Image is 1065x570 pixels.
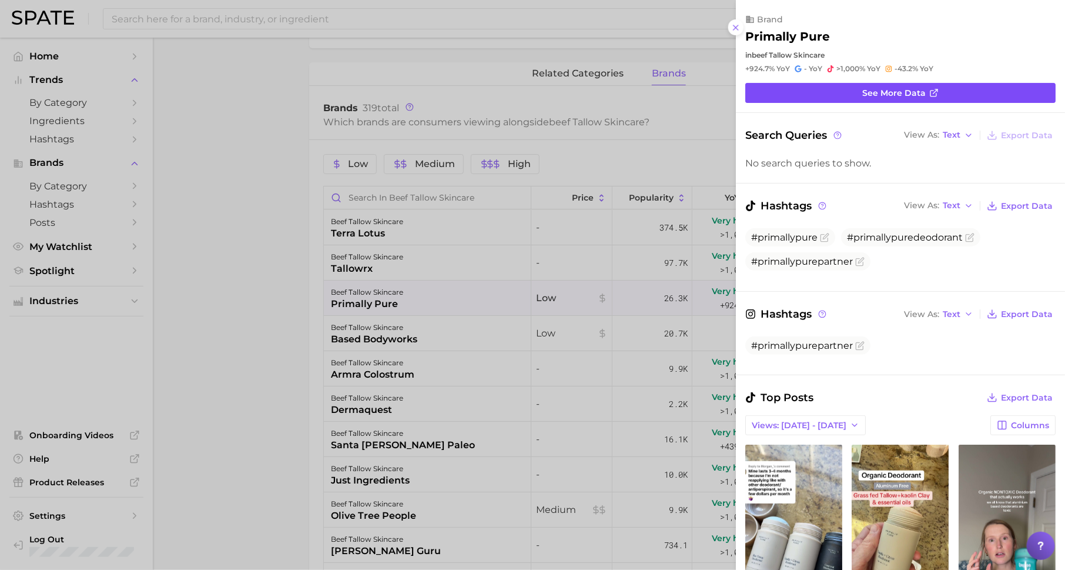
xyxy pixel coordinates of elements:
[751,232,818,243] span: #primallypure
[943,311,960,318] span: Text
[751,256,853,267] span: #primallypurepartner
[990,415,1056,435] button: Columns
[745,64,775,73] span: +924.7%
[1001,309,1053,319] span: Export Data
[752,51,825,59] span: beef tallow skincare
[751,340,853,351] span: #primallypurepartner
[745,83,1056,103] a: See more data
[904,132,939,138] span: View As
[984,127,1056,144] button: Export Data
[745,415,866,435] button: Views: [DATE] - [DATE]
[984,389,1056,406] button: Export Data
[867,64,880,74] span: YoY
[904,311,939,318] span: View As
[855,257,865,266] button: Flag as miscategorized or irrelevant
[943,132,960,138] span: Text
[809,64,822,74] span: YoY
[804,64,807,73] span: -
[895,64,918,73] span: -43.2%
[745,158,1056,169] div: No search queries to show.
[820,233,829,242] button: Flag as miscategorized or irrelevant
[920,64,933,74] span: YoY
[901,128,976,143] button: View AsText
[847,232,963,243] span: #primallypuredeodorant
[862,88,926,98] span: See more data
[836,64,865,73] span: >1,000%
[745,51,1056,59] div: in
[965,233,974,242] button: Flag as miscategorized or irrelevant
[904,202,939,209] span: View As
[901,198,976,214] button: View AsText
[776,64,790,74] span: YoY
[745,306,828,322] span: Hashtags
[901,306,976,322] button: View AsText
[745,198,828,214] span: Hashtags
[757,14,783,25] span: brand
[984,306,1056,322] button: Export Data
[1011,421,1049,431] span: Columns
[1001,393,1053,403] span: Export Data
[1001,201,1053,211] span: Export Data
[752,421,846,431] span: Views: [DATE] - [DATE]
[984,198,1056,214] button: Export Data
[1001,131,1053,141] span: Export Data
[745,127,843,144] span: Search Queries
[943,202,960,209] span: Text
[745,389,813,406] span: Top Posts
[745,29,830,44] h2: primally pure
[855,341,865,351] button: Flag as miscategorized or irrelevant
